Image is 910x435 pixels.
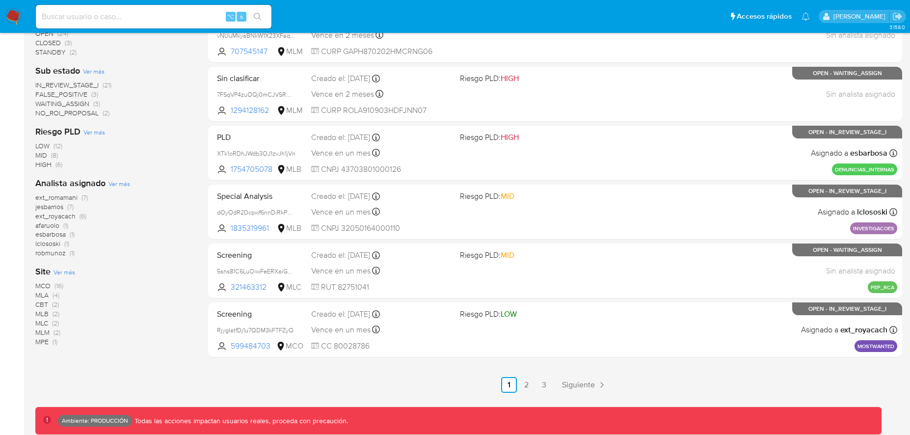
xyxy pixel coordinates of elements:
a: Notificaciones [802,12,810,21]
span: 3.158.0 [889,23,905,31]
p: Ambiente: PRODUCCIÓN [62,419,128,423]
input: Buscar usuario o caso... [36,10,271,23]
p: luis.birchenz@mercadolibre.com [833,12,889,21]
button: search-icon [247,10,268,24]
span: s [240,12,243,21]
p: Todas las acciones impactan usuarios reales, proceda con precaución. [132,416,348,426]
a: Salir [892,11,903,22]
span: Accesos rápidos [737,11,792,22]
span: ⌥ [227,12,234,21]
